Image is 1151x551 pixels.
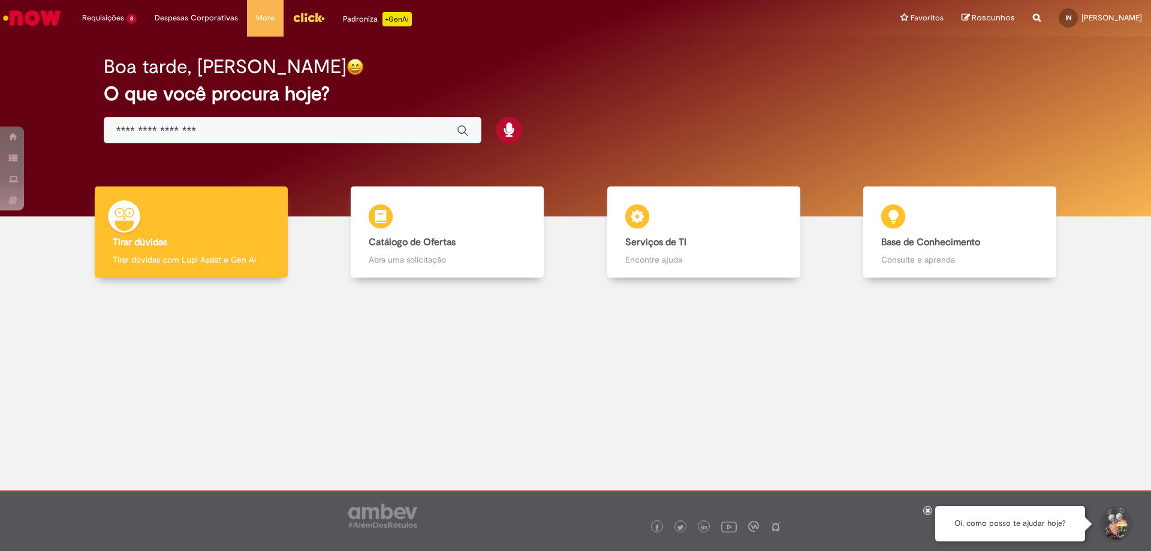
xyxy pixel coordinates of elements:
span: IN [1066,14,1071,22]
a: Tirar dúvidas Tirar dúvidas com Lupi Assist e Gen Ai [63,186,320,278]
span: [PERSON_NAME] [1081,13,1142,23]
a: Serviços de TI Encontre ajuda [575,186,832,278]
h2: O que você procura hoje? [104,83,1048,104]
p: Tirar dúvidas com Lupi Assist e Gen Ai [113,254,270,266]
p: Abra uma solicitação [369,254,526,266]
b: Tirar dúvidas [113,236,167,248]
span: More [256,12,275,24]
a: Rascunhos [962,13,1015,24]
img: logo_footer_workplace.png [748,521,759,532]
p: +GenAi [382,12,412,26]
button: Iniciar Conversa de Suporte [1097,506,1133,542]
div: Padroniza [343,12,412,26]
h2: Boa tarde, [PERSON_NAME] [104,56,346,77]
a: Catálogo de Ofertas Abra uma solicitação [320,186,576,278]
span: Requisições [82,12,124,24]
a: Base de Conhecimento Consulte e aprenda [832,186,1089,278]
span: 8 [126,14,137,24]
img: click_logo_yellow_360x200.png [293,8,325,26]
b: Base de Conhecimento [881,236,980,248]
p: Encontre ajuda [625,254,782,266]
img: logo_footer_facebook.png [654,525,660,531]
div: Oi, como posso te ajudar hoje? [935,506,1085,541]
img: ServiceNow [1,6,63,30]
span: Rascunhos [972,12,1015,23]
p: Consulte e aprenda [881,254,1038,266]
b: Catálogo de Ofertas [369,236,456,248]
b: Serviços de TI [625,236,686,248]
img: logo_footer_linkedin.png [701,524,707,531]
img: happy-face.png [346,58,364,76]
span: Favoritos [911,12,944,24]
img: logo_footer_ambev_rotulo_gray.png [348,504,417,528]
img: logo_footer_youtube.png [721,519,737,534]
img: logo_footer_naosei.png [770,521,781,532]
img: logo_footer_twitter.png [677,525,683,531]
span: Despesas Corporativas [155,12,238,24]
